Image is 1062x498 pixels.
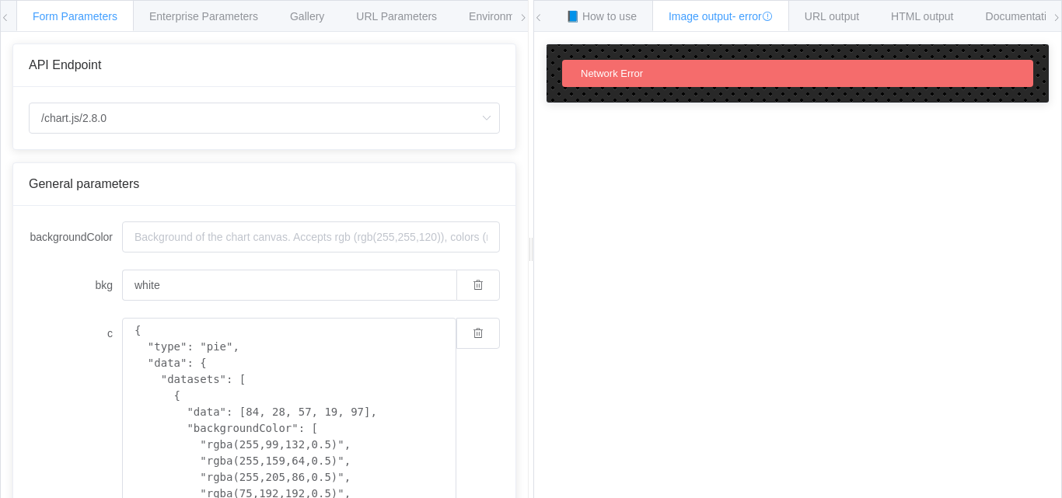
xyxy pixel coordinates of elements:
[469,10,536,23] span: Environments
[29,177,139,190] span: General parameters
[566,10,637,23] span: 📘 How to use
[581,68,643,79] span: Network Error
[891,10,953,23] span: HTML output
[122,270,456,301] input: Background of the chart canvas. Accepts rgb (rgb(255,255,120)), colors (red), and url-encoded hex...
[149,10,258,23] span: Enterprise Parameters
[29,58,101,71] span: API Endpoint
[805,10,859,23] span: URL output
[29,318,122,349] label: c
[29,103,500,134] input: Select
[986,10,1059,23] span: Documentation
[122,221,500,252] input: Background of the chart canvas. Accepts rgb (rgb(255,255,120)), colors (red), and url-encoded hex...
[356,10,437,23] span: URL Parameters
[29,221,122,252] label: backgroundColor
[29,270,122,301] label: bkg
[33,10,117,23] span: Form Parameters
[290,10,324,23] span: Gallery
[669,10,773,23] span: Image output
[732,10,773,23] span: - error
